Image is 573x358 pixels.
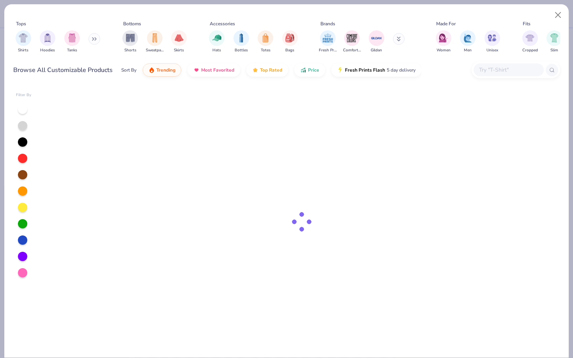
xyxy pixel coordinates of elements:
span: Comfort Colors [343,47,361,53]
button: Trending [143,63,181,77]
span: Sweatpants [146,47,164,53]
div: filter for Sweatpants [146,30,164,53]
span: Hats [212,47,221,53]
button: Fresh Prints Flash5 day delivery [331,63,421,77]
button: filter button [146,30,164,53]
button: Most Favorited [187,63,240,77]
div: Filter By [16,92,32,98]
button: filter button [343,30,361,53]
div: Sort By [121,67,136,74]
div: Browse All Customizable Products [13,65,113,75]
img: Bags Image [285,33,294,42]
img: Hoodies Image [43,33,52,42]
span: Top Rated [260,67,282,73]
img: Shirts Image [19,33,28,42]
button: Close [551,8,566,23]
img: Men Image [463,33,472,42]
span: Tanks [67,47,77,53]
div: filter for Hats [209,30,225,53]
button: filter button [436,30,451,53]
div: Bottoms [123,20,141,27]
span: Shorts [124,47,136,53]
button: filter button [460,30,476,53]
button: filter button [122,30,138,53]
div: Made For [436,20,456,27]
button: filter button [369,30,384,53]
div: filter for Men [460,30,476,53]
span: Cropped [522,47,538,53]
div: filter for Unisex [485,30,500,53]
div: Tops [16,20,26,27]
div: filter for Shirts [16,30,31,53]
div: Brands [320,20,335,27]
span: 5 day delivery [387,66,416,75]
img: Fresh Prints Image [322,32,334,44]
div: Fits [523,20,531,27]
span: Shirts [18,47,28,53]
img: TopRated.gif [252,67,258,73]
span: Price [308,67,319,73]
button: filter button [546,30,562,53]
img: trending.gif [149,67,155,73]
span: Women [437,47,451,53]
span: Gildan [371,47,382,53]
span: Hoodies [40,47,55,53]
div: filter for Fresh Prints [319,30,337,53]
button: filter button [485,30,500,53]
span: Fresh Prints Flash [345,67,385,73]
img: Sweatpants Image [150,33,159,42]
span: Unisex [486,47,498,53]
img: Comfort Colors Image [346,32,358,44]
div: Accessories [210,20,235,27]
span: Fresh Prints [319,47,337,53]
span: Trending [156,67,175,73]
button: filter button [522,30,538,53]
button: filter button [171,30,187,53]
div: filter for Slim [546,30,562,53]
button: filter button [258,30,273,53]
button: filter button [209,30,225,53]
img: Shorts Image [126,33,135,42]
div: filter for Cropped [522,30,538,53]
div: filter for Gildan [369,30,384,53]
img: Totes Image [261,33,270,42]
input: Try "T-Shirt" [478,65,538,74]
div: filter for Women [436,30,451,53]
button: filter button [64,30,80,53]
img: Hats Image [212,33,221,42]
span: Men [464,47,472,53]
button: Price [294,63,325,77]
button: filter button [233,30,249,53]
span: Skirts [174,47,184,53]
img: Cropped Image [525,33,534,42]
div: filter for Hoodies [40,30,55,53]
span: Slim [550,47,558,53]
button: filter button [40,30,55,53]
button: filter button [319,30,337,53]
img: Women Image [439,33,448,42]
span: Most Favorited [201,67,234,73]
div: filter for Bottles [233,30,249,53]
span: Bags [285,47,294,53]
button: filter button [16,30,31,53]
img: flash.gif [337,67,343,73]
div: filter for Skirts [171,30,187,53]
img: Gildan Image [371,32,382,44]
img: Unisex Image [488,33,497,42]
button: Top Rated [246,63,288,77]
img: Bottles Image [237,33,246,42]
img: Slim Image [550,33,559,42]
div: filter for Bags [282,30,298,53]
img: Skirts Image [175,33,184,42]
span: Bottles [235,47,248,53]
div: filter for Shorts [122,30,138,53]
img: most_fav.gif [193,67,200,73]
img: Tanks Image [68,33,76,42]
button: filter button [282,30,298,53]
div: filter for Comfort Colors [343,30,361,53]
span: Totes [261,47,271,53]
div: filter for Totes [258,30,273,53]
div: filter for Tanks [64,30,80,53]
